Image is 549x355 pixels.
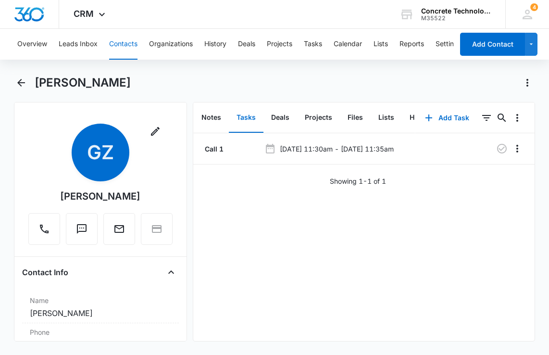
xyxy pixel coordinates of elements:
[238,29,255,60] button: Deals
[60,189,140,203] div: [PERSON_NAME]
[30,307,171,319] dd: [PERSON_NAME]
[72,124,129,181] span: GZ
[494,110,510,126] button: Search...
[399,29,424,60] button: Reports
[22,266,68,278] h4: Contact Info
[28,213,60,245] button: Call
[66,213,98,245] button: Text
[30,295,171,305] label: Name
[163,265,179,280] button: Close
[479,110,494,126] button: Filters
[520,75,535,90] button: Actions
[22,323,179,355] div: Phone[PHONE_NUMBER]
[280,144,394,154] p: [DATE] 11:30am - [DATE] 11:35am
[103,228,135,236] a: Email
[460,33,525,56] button: Add Contact
[304,29,322,60] button: Tasks
[30,339,99,351] a: [PHONE_NUMBER]
[334,29,362,60] button: Calendar
[109,29,137,60] button: Contacts
[436,29,462,60] button: Settings
[22,292,179,323] div: Name[PERSON_NAME]
[330,176,386,186] p: Showing 1-1 of 1
[229,103,263,133] button: Tasks
[203,144,224,154] a: Call 1
[194,103,229,133] button: Notes
[17,29,47,60] button: Overview
[14,75,29,90] button: Back
[421,15,491,22] div: account id
[59,29,98,60] button: Leads Inbox
[204,29,226,60] button: History
[297,103,340,133] button: Projects
[28,228,60,236] a: Call
[510,141,525,156] button: Overflow Menu
[415,106,479,129] button: Add Task
[30,327,171,337] label: Phone
[74,9,94,19] span: CRM
[421,7,491,15] div: account name
[371,103,402,133] button: Lists
[530,3,538,11] div: notifications count
[402,103,441,133] button: History
[66,228,98,236] a: Text
[149,29,193,60] button: Organizations
[103,213,135,245] button: Email
[267,29,292,60] button: Projects
[530,3,538,11] span: 4
[510,110,525,126] button: Overflow Menu
[263,103,297,133] button: Deals
[374,29,388,60] button: Lists
[35,76,131,90] h1: [PERSON_NAME]
[340,103,371,133] button: Files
